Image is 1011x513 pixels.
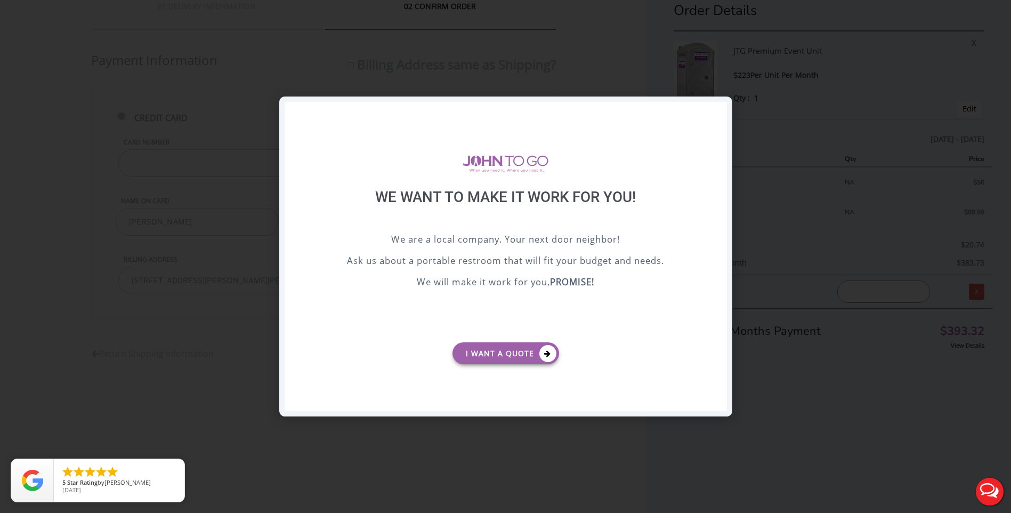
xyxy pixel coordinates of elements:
[311,233,700,249] p: We are a local company. Your next door neighbor!
[61,466,74,478] li: 
[62,478,66,486] span: 5
[311,275,700,291] p: We will make it work for you,
[95,466,108,478] li: 
[463,155,548,172] img: logo of viptogo
[84,466,96,478] li: 
[311,188,700,233] div: We want to make it work for you!
[22,470,43,491] img: Review Rating
[67,478,98,486] span: Star Rating
[104,478,151,486] span: [PERSON_NAME]
[710,102,726,120] div: X
[106,466,119,478] li: 
[72,466,85,478] li: 
[550,276,594,288] b: PROMISE!
[62,479,176,487] span: by
[311,254,700,270] p: Ask us about a portable restroom that will fit your budget and needs.
[968,470,1011,513] button: Live Chat
[452,342,559,364] a: I want a Quote
[62,486,81,494] span: [DATE]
